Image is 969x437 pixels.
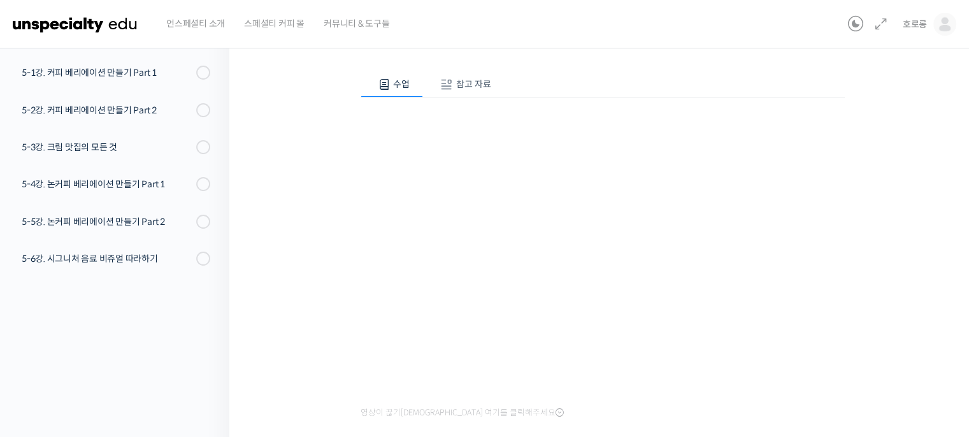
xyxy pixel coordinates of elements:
span: 홈 [40,350,48,361]
a: 설정 [164,331,245,363]
span: 대화 [117,351,132,361]
a: 대화 [84,331,164,363]
span: 설정 [197,350,212,361]
a: 홈 [4,331,84,363]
